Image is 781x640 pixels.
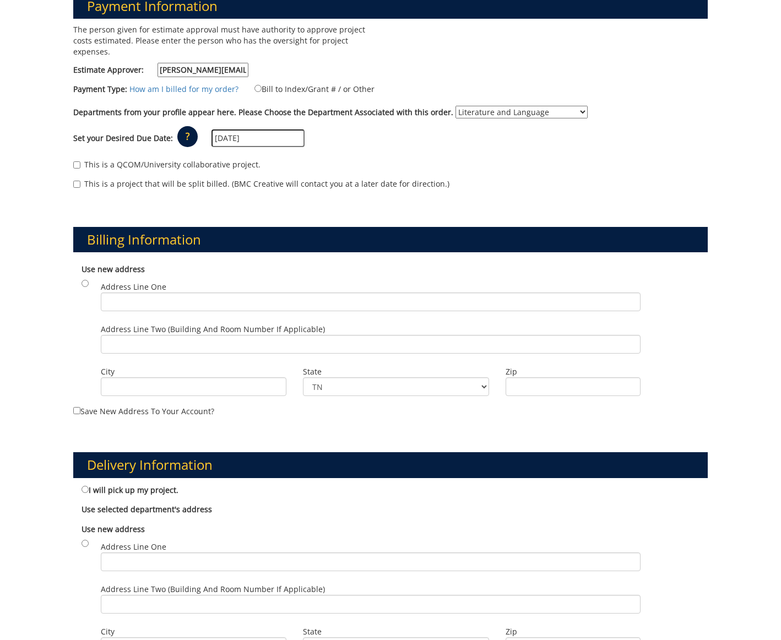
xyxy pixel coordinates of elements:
[101,626,286,637] label: City
[101,324,641,354] label: Address Line Two (Building and Room Number if applicable)
[73,159,261,170] label: This is a QCOM/University collaborative project.
[73,452,708,478] h3: Delivery Information
[101,584,641,614] label: Address Line Two (Building and Room Number if applicable)
[73,133,173,144] label: Set your Desired Due Date:
[73,178,449,189] label: This is a project that will be split billed. (BMC Creative will contact you at a later date for d...
[101,281,641,311] label: Address Line One
[303,626,489,637] label: State
[101,292,641,311] input: Address Line One
[506,366,641,377] label: Zip
[101,377,286,396] input: City
[82,524,145,534] b: Use new address
[303,366,489,377] label: State
[82,486,89,493] input: I will pick up my project.
[82,264,145,274] b: Use new address
[101,552,641,571] input: Address Line One
[158,63,248,77] input: Estimate Approver:
[73,63,248,77] label: Estimate Approver:
[73,24,382,57] p: The person given for estimate approval must have authority to approve project costs estimated. Pl...
[101,366,286,377] label: City
[129,84,238,94] a: How am I billed for my order?
[254,85,262,92] input: Bill to Index/Grant # / or Other
[211,129,305,147] input: MM/DD/YYYY
[101,335,641,354] input: Address Line Two (Building and Room Number if applicable)
[506,377,641,396] input: Zip
[101,595,641,614] input: Address Line Two (Building and Room Number if applicable)
[241,83,375,95] label: Bill to Index/Grant # / or Other
[73,107,453,118] label: Departments from your profile appear here. Please Choose the Department Associated with this order.
[73,181,80,188] input: This is a project that will be split billed. (BMC Creative will contact you at a later date for d...
[177,126,198,147] p: ?
[73,227,708,252] h3: Billing Information
[73,161,80,169] input: This is a QCOM/University collaborative project.
[506,626,641,637] label: Zip
[73,407,80,414] input: Save new address to your account?
[101,541,641,571] label: Address Line One
[82,484,178,496] label: I will pick up my project.
[73,84,127,95] label: Payment Type:
[82,504,212,514] b: Use selected department's address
